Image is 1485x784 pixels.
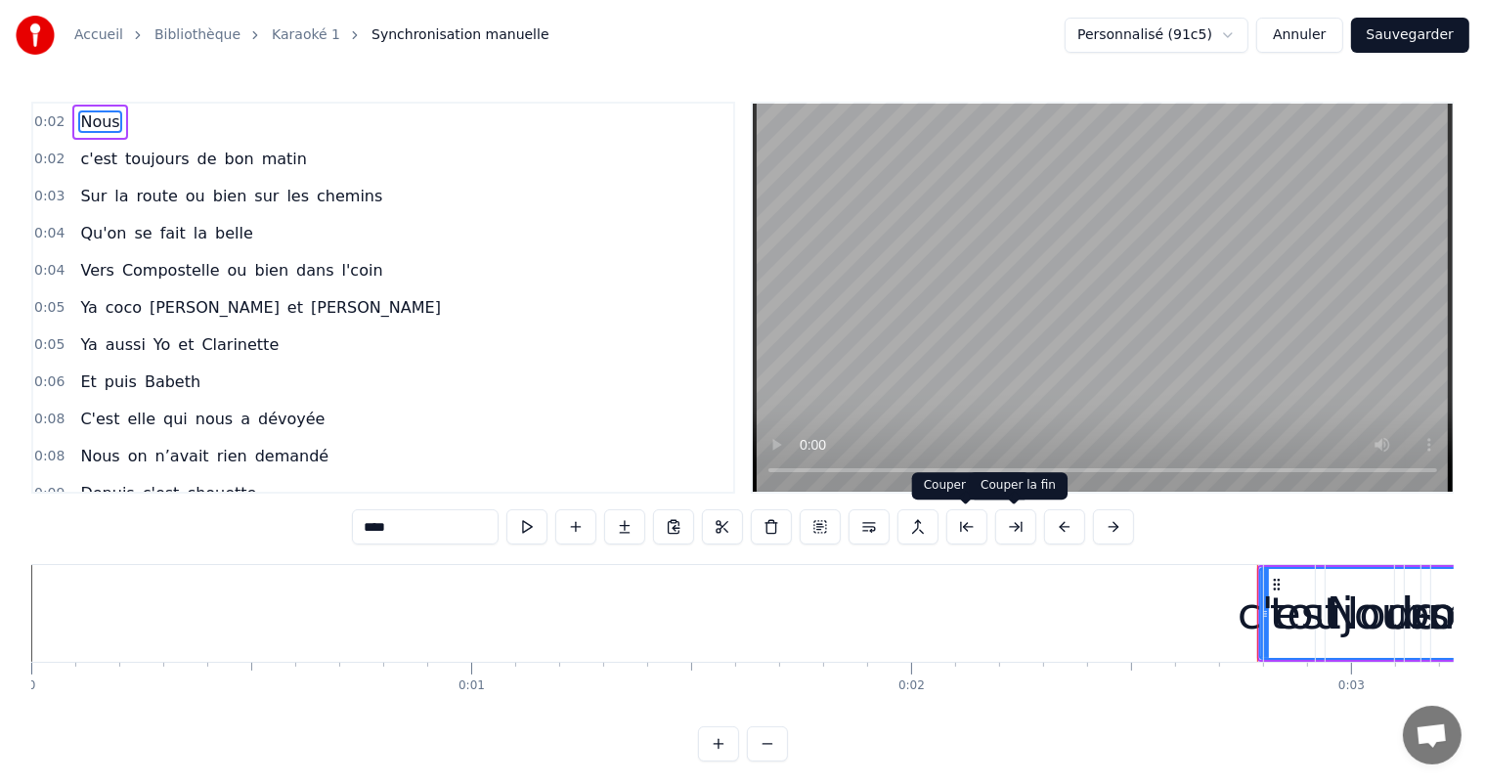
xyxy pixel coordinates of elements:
[1385,581,1440,647] div: de
[260,148,309,170] span: matin
[459,678,485,694] div: 0:01
[34,335,65,355] span: 0:05
[1351,18,1469,53] button: Sauvegarder
[34,372,65,392] span: 0:06
[158,222,188,244] span: fait
[78,110,121,133] span: Nous
[371,25,549,45] span: Synchronisation manuelle
[153,445,211,467] span: n’avait
[256,408,327,430] span: dévoyée
[226,259,249,282] span: ou
[74,25,549,45] nav: breadcrumb
[315,185,384,207] span: chemins
[1402,581,1485,647] div: bon
[272,25,340,45] a: Karaoké 1
[78,370,98,393] span: Et
[78,222,128,244] span: Qu'on
[34,447,65,466] span: 0:08
[78,185,109,207] span: Sur
[1270,581,1450,647] div: toujours
[1238,581,1341,647] div: c'est
[239,408,252,430] span: a
[284,185,311,207] span: les
[125,408,157,430] span: elle
[135,185,180,207] span: route
[16,16,55,55] img: youka
[143,370,202,393] span: Babeth
[194,408,235,430] span: nous
[78,296,99,319] span: Ya
[78,259,115,282] span: Vers
[211,185,249,207] span: bien
[309,296,443,319] span: [PERSON_NAME]
[285,296,305,319] span: et
[123,148,192,170] span: toujours
[215,445,249,467] span: rien
[185,482,258,504] span: chouette
[223,148,256,170] span: bon
[294,259,335,282] span: dans
[1403,706,1462,764] div: Ouvrir le chat
[34,112,65,132] span: 0:02
[34,410,65,429] span: 0:08
[74,25,123,45] a: Accueil
[133,222,154,244] span: se
[253,259,291,282] span: bien
[78,333,99,356] span: Ya
[28,678,36,694] div: 0
[34,298,65,318] span: 0:05
[34,261,65,281] span: 0:04
[103,370,139,393] span: puis
[340,259,385,282] span: l'coin
[154,25,240,45] a: Bibliothèque
[104,333,148,356] span: aussi
[78,445,121,467] span: Nous
[898,678,925,694] div: 0:02
[34,150,65,169] span: 0:02
[34,224,65,243] span: 0:04
[969,472,1068,500] div: Couper la fin
[1256,18,1342,53] button: Annuler
[104,296,144,319] span: coco
[213,222,255,244] span: belle
[199,333,281,356] span: Clarinette
[253,445,331,467] span: demandé
[196,148,219,170] span: de
[148,296,282,319] span: [PERSON_NAME]
[120,259,222,282] span: Compostelle
[252,185,281,207] span: sur
[34,484,65,503] span: 0:09
[1338,678,1365,694] div: 0:03
[126,445,150,467] span: on
[78,482,136,504] span: Depuis
[152,333,172,356] span: Yo
[161,408,190,430] span: qui
[78,148,119,170] span: c'est
[192,222,209,244] span: la
[141,482,182,504] span: c'est
[912,472,1030,500] div: Couper le début
[34,187,65,206] span: 0:03
[78,408,121,430] span: C'est
[184,185,207,207] span: ou
[112,185,130,207] span: la
[176,333,196,356] span: et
